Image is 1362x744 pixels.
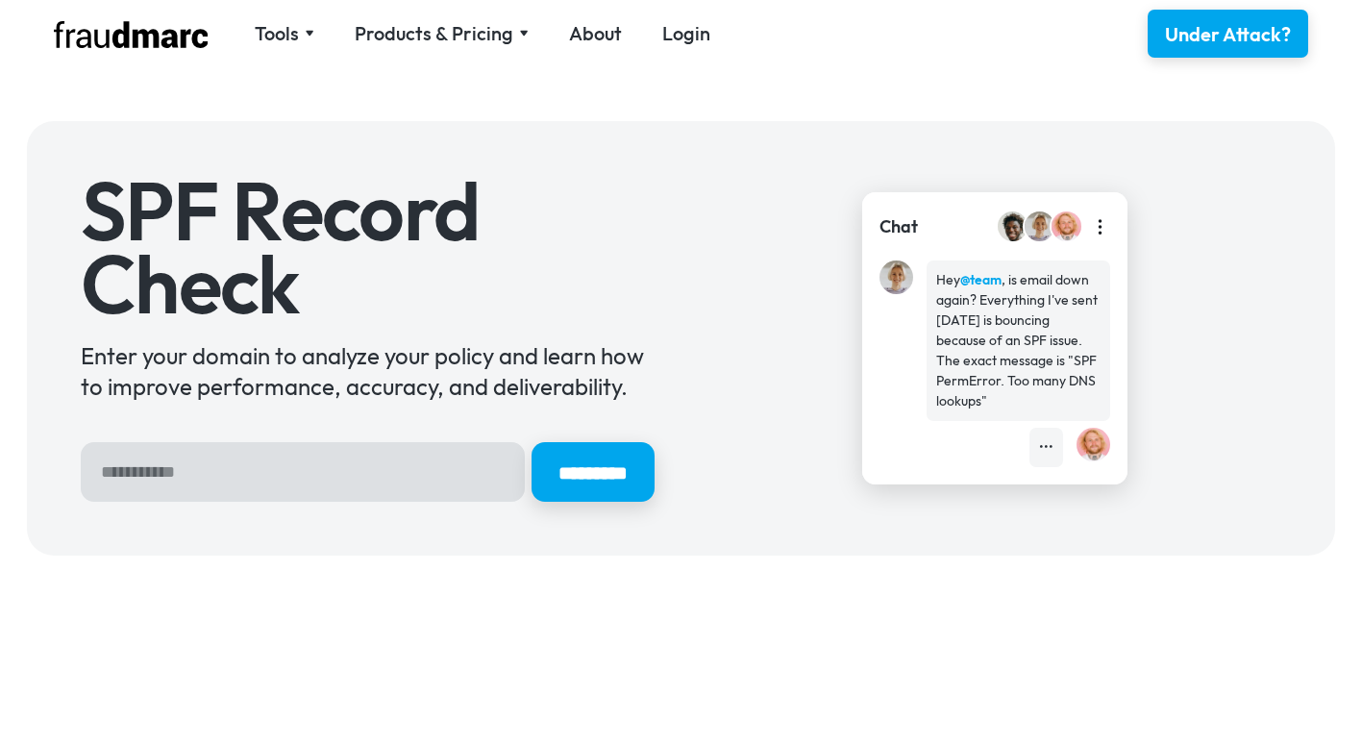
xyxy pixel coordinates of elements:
div: Chat [879,214,918,239]
div: Tools [255,20,299,47]
div: Enter your domain to analyze your policy and learn how to improve performance, accuracy, and deli... [81,340,655,402]
h1: SPF Record Check [81,175,655,320]
div: ••• [1039,437,1053,458]
div: Hey , is email down again? Everything I've sent [DATE] is bouncing because of an SPF issue. The e... [936,270,1101,411]
a: Login [662,20,710,47]
a: About [569,20,622,47]
div: Under Attack? [1165,21,1291,48]
div: Products & Pricing [355,20,529,47]
form: Hero Sign Up Form [81,442,655,502]
strong: @team [960,271,1002,288]
div: Products & Pricing [355,20,513,47]
a: Under Attack? [1148,10,1308,58]
div: Tools [255,20,314,47]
